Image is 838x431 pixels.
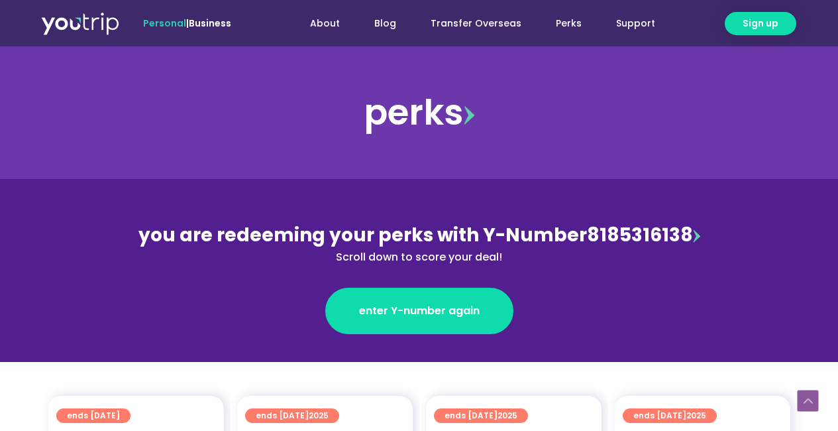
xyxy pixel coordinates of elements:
span: ends [DATE] [445,408,517,423]
div: Scroll down to score your deal! [132,249,707,265]
span: Sign up [743,17,778,31]
a: Sign up [725,12,796,35]
a: Transfer Overseas [413,11,539,36]
a: ends [DATE]2025 [623,408,717,423]
a: Business [189,17,231,30]
a: ends [DATE]2025 [434,408,528,423]
span: 2025 [686,410,706,421]
span: 2025 [498,410,517,421]
a: enter Y-number again [325,288,513,334]
span: enter Y-number again [359,303,480,319]
span: Personal [143,17,186,30]
span: ends [DATE] [256,408,329,423]
span: 2025 [309,410,329,421]
a: ends [DATE]2025 [245,408,339,423]
a: ends [DATE] [56,408,131,423]
span: you are redeeming your perks with Y-Number [138,222,587,248]
nav: Menu [267,11,672,36]
span: | [143,17,231,30]
a: Blog [357,11,413,36]
a: Support [599,11,672,36]
a: About [293,11,357,36]
a: Perks [539,11,599,36]
div: 8185316138 [132,221,707,265]
span: ends [DATE] [67,408,120,423]
span: ends [DATE] [633,408,706,423]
